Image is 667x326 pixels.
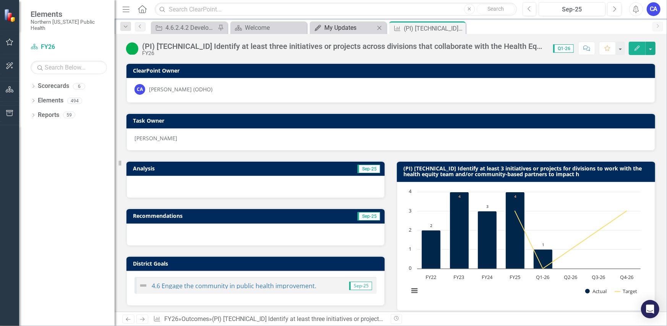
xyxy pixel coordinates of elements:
[592,274,605,281] text: Q3-26
[534,249,553,269] path: Q1-26, 1. Actual.
[152,282,316,290] a: 4.6 Engage the community in public health improvement.
[133,261,381,266] h3: District Goals
[73,83,85,89] div: 6
[409,226,411,233] text: 2
[542,242,544,247] text: 1
[647,2,661,16] button: CA
[564,274,578,281] text: Q2-26
[405,188,644,303] svg: Interactive chart
[541,5,603,14] div: Sep-25
[142,42,546,50] div: (PI) [TECHNICAL_ID] Identify at least three initiatives or projects across divisions that collabo...
[134,135,647,142] div: [PERSON_NAME]
[487,6,504,12] span: Search
[31,61,107,74] input: Search Below...
[539,2,605,16] button: Sep-25
[245,23,305,32] div: Welcome
[458,194,461,199] text: 4
[165,23,216,32] div: 4.6.2.4.2 Develop a community advisory group composed of representatives from priority population...
[126,42,138,55] img: On Target
[232,23,305,32] a: Welcome
[4,8,17,22] img: ClearPoint Strategy
[536,274,550,281] text: Q1-26
[450,192,469,269] path: FY23, 4. Actual.
[478,211,497,269] path: FY24, 3. Actual.
[38,96,63,105] a: Elements
[510,274,520,281] text: FY25
[142,50,546,56] div: FY26
[31,19,107,31] small: Northern [US_STATE] Public Health
[155,3,516,16] input: Search ClearPoint...
[454,274,465,281] text: FY23
[409,285,419,296] button: View chart menu, Chart
[403,165,651,177] h3: (PI) [TECHNICAL_ID] Identify at least 3 initiatives or projects for divisions to work with the he...
[358,212,380,221] span: Sep-25
[38,111,59,120] a: Reports
[404,24,464,33] div: (PI) [TECHNICAL_ID] Identify at least three initiatives or projects across divisions that collabo...
[506,192,525,269] path: FY25, 4. Actual.
[641,300,659,318] div: Open Intercom Messenger
[349,282,372,290] span: Sep-25
[477,4,515,15] button: Search
[615,288,637,294] button: Show Target
[405,188,647,303] div: Chart. Highcharts interactive chart.
[324,23,375,32] div: My Updates
[31,43,107,52] a: FY26
[514,194,516,199] text: 4
[585,288,607,294] button: Show Actual
[312,23,375,32] a: My Updates
[409,207,411,214] text: 3
[358,165,380,173] span: Sep-25
[164,315,178,323] a: FY26
[139,281,148,290] img: Not Defined
[153,315,385,324] div: » »
[486,204,489,209] text: 3
[426,274,437,281] text: FY22
[181,315,209,323] a: Outcomes
[31,10,107,19] span: Elements
[482,274,493,281] text: FY24
[133,213,302,219] h3: Recommendations
[38,82,69,91] a: Scorecards
[134,84,145,95] div: CA
[422,230,441,269] path: FY22, 2. Actual.
[153,23,216,32] a: 4.6.2.4.2 Develop a community advisory group composed of representatives from priority population...
[430,223,432,228] text: 2
[149,86,212,93] div: [PERSON_NAME] (ODHO)
[133,118,651,123] h3: Task Owner
[620,274,633,281] text: Q4-26
[409,245,411,252] text: 1
[63,112,75,118] div: 59
[409,188,412,195] text: 4
[553,44,574,53] span: Q1-26
[133,68,651,73] h3: ClearPoint Owner
[133,165,253,171] h3: Analysis
[67,97,82,104] div: 494
[409,264,411,271] text: 0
